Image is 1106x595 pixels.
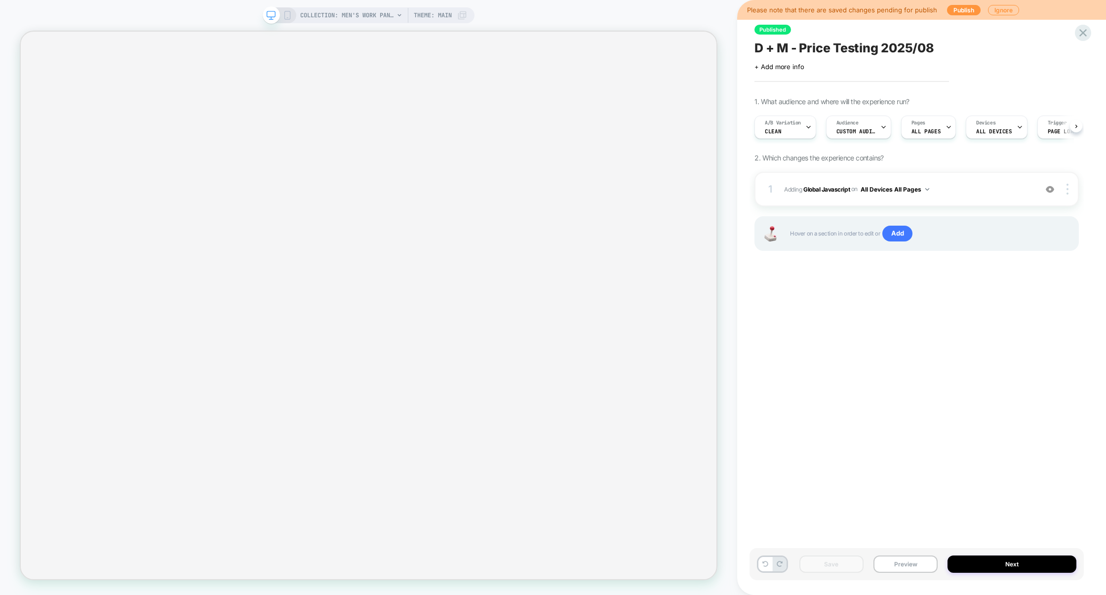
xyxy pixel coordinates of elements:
[1046,185,1054,194] img: crossed eye
[765,128,781,135] span: clean
[754,25,791,35] span: Published
[851,184,858,195] span: on
[300,7,394,23] span: COLLECTION: Men's Work Pants & Shorts (Category)
[1048,128,1077,135] span: Page Load
[976,119,995,126] span: Devices
[754,154,883,162] span: 2. Which changes the experience contains?
[765,180,775,198] div: 1
[861,183,929,196] button: All Devices All Pages
[803,185,850,193] b: Global Javascript
[948,555,1076,573] button: Next
[760,226,780,241] img: Joystick
[754,40,934,55] span: D + M - Price Testing 2025/08
[988,5,1019,15] button: Ignore
[754,63,804,71] span: + Add more info
[765,119,801,126] span: A/B Variation
[1048,119,1067,126] span: Trigger
[976,128,1012,135] span: ALL DEVICES
[911,128,941,135] span: ALL PAGES
[790,226,1068,241] span: Hover on a section in order to edit or
[873,555,938,573] button: Preview
[911,119,925,126] span: Pages
[947,5,981,15] button: Publish
[784,183,1032,196] span: Adding
[836,128,876,135] span: Custom Audience
[1066,184,1068,195] img: close
[836,119,859,126] span: Audience
[882,226,912,241] span: Add
[754,97,909,106] span: 1. What audience and where will the experience run?
[925,188,929,191] img: down arrow
[414,7,452,23] span: Theme: MAIN
[799,555,864,573] button: Save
